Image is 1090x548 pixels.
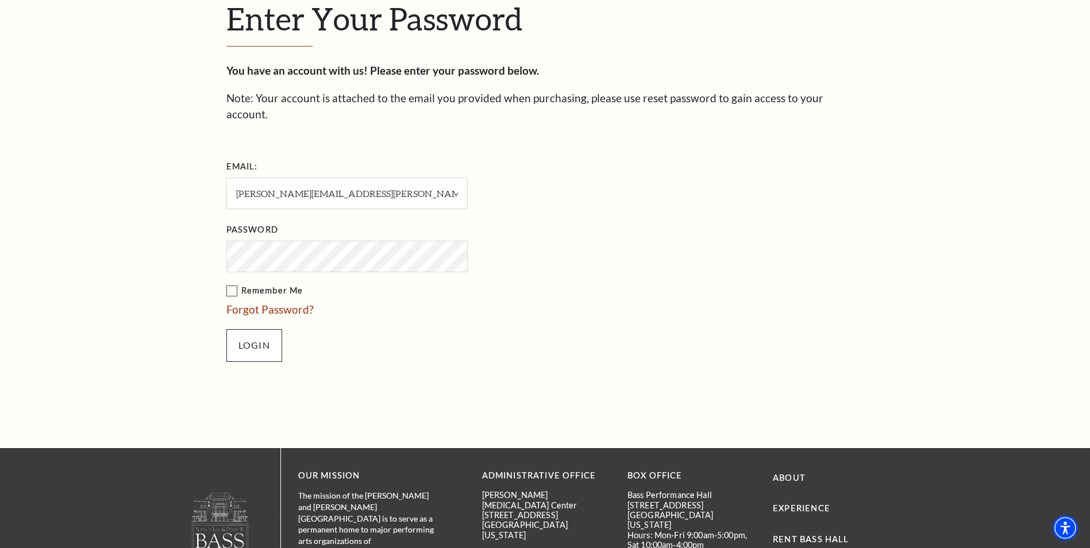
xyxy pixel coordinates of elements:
[370,64,539,77] strong: Please enter your password below.
[226,64,368,77] strong: You have an account with us!
[773,503,830,513] a: Experience
[226,329,282,361] input: Submit button
[226,177,468,209] input: Required
[298,469,442,483] p: OUR MISSION
[226,223,278,237] label: Password
[226,284,583,298] label: Remember Me
[226,303,314,316] a: Forgot Password?
[482,510,610,520] p: [STREET_ADDRESS]
[1053,515,1078,541] div: Accessibility Menu
[226,90,864,123] p: Note: Your account is attached to the email you provided when purchasing, please use reset passwo...
[627,490,756,500] p: Bass Performance Hall
[627,500,756,510] p: [STREET_ADDRESS]
[482,490,610,510] p: [PERSON_NAME][MEDICAL_DATA] Center
[773,534,849,544] a: Rent Bass Hall
[482,520,610,540] p: [GEOGRAPHIC_DATA][US_STATE]
[627,469,756,483] p: BOX OFFICE
[627,510,756,530] p: [GEOGRAPHIC_DATA][US_STATE]
[226,160,258,174] label: Email:
[482,469,610,483] p: Administrative Office
[773,473,806,483] a: About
